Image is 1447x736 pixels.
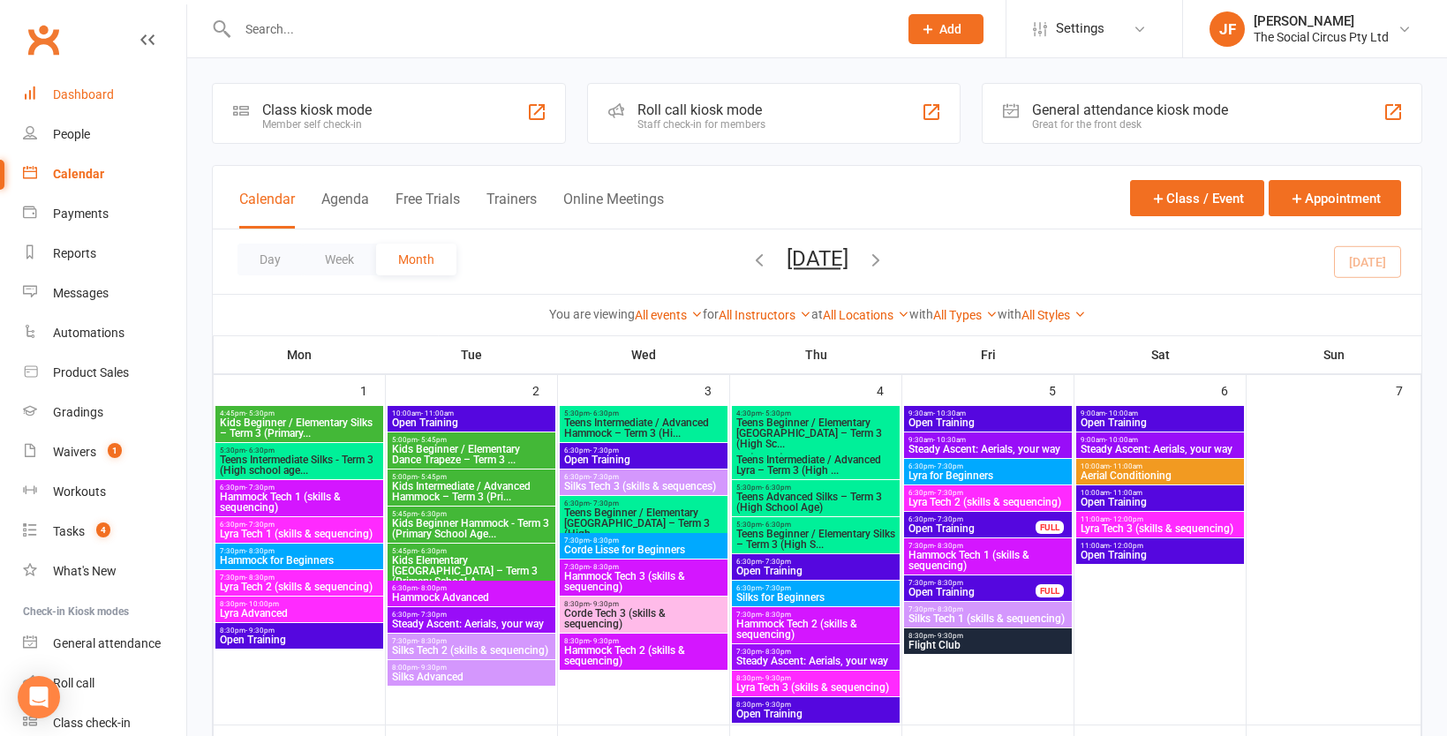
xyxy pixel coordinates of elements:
[53,524,85,538] div: Tasks
[563,600,724,608] span: 8:30pm
[762,558,791,566] span: - 7:30pm
[219,582,380,592] span: Lyra Tech 2 (skills & sequencing)
[219,521,380,529] span: 6:30pm
[396,191,460,229] button: Free Trials
[933,436,966,444] span: - 10:30am
[214,336,386,373] th: Mon
[762,484,791,492] span: - 6:30pm
[262,101,372,118] div: Class kiosk mode
[1036,584,1064,597] div: FULL
[1074,336,1247,373] th: Sat
[735,701,896,709] span: 8:30pm
[563,417,724,439] span: Teens Intermediate / Advanced Hammock – Term 3 (Hi...
[418,510,447,518] span: - 6:30pm
[23,115,186,154] a: People
[908,444,1068,454] span: Steady Ascent: Aerials, your way
[391,645,552,656] span: Silks Tech 2 (skills & sequencing)
[321,191,369,229] button: Agenda
[391,409,552,417] span: 10:00am
[53,564,117,578] div: What's New
[563,499,724,507] span: 6:30pm
[735,584,896,592] span: 6:30pm
[391,637,552,645] span: 7:30pm
[908,632,1068,640] span: 8:30pm
[53,87,114,101] div: Dashboard
[1080,542,1240,550] span: 11:00am
[391,584,552,592] span: 6:30pm
[219,555,380,566] span: Hammock for Beginners
[1036,521,1064,534] div: FULL
[635,308,703,322] a: All events
[563,507,724,539] span: Teens Beginner / Elementary [GEOGRAPHIC_DATA] – Term 3 (High...
[705,375,729,404] div: 3
[877,375,901,404] div: 4
[1032,118,1228,131] div: Great for the front desk
[1080,489,1240,497] span: 10:00am
[908,417,1068,428] span: Open Training
[360,375,385,404] div: 1
[219,635,380,645] span: Open Training
[23,234,186,274] a: Reports
[934,542,963,550] span: - 8:30pm
[908,462,1068,470] span: 6:30pm
[735,484,896,492] span: 5:30pm
[391,672,552,682] span: Silks Advanced
[787,246,848,271] button: [DATE]
[908,587,1036,597] span: Open Training
[219,608,380,619] span: Lyra Advanced
[53,246,96,260] div: Reports
[934,489,963,497] span: - 7:30pm
[532,375,557,404] div: 2
[735,611,896,619] span: 7:30pm
[563,563,724,571] span: 7:30pm
[1080,462,1240,470] span: 10:00am
[908,470,1068,481] span: Lyra for Beginners
[23,393,186,432] a: Gradings
[908,515,1036,523] span: 6:30pm
[53,636,161,650] div: General attendance
[418,637,447,645] span: - 8:30pm
[245,447,275,454] span: - 6:30pm
[1080,550,1240,560] span: Open Training
[245,547,275,555] span: - 8:30pm
[391,518,552,539] span: Kids Beginner Hammock - Term 3 (Primary School Age...
[563,608,724,629] span: Corde Tech 3 (skills & sequencing)
[811,307,823,321] strong: at
[563,481,724,492] span: Silks Tech 3 (skills & sequences)
[23,353,186,393] a: Product Sales
[23,512,186,552] a: Tasks 4
[762,409,791,417] span: - 5:30pm
[391,611,552,619] span: 6:30pm
[1110,462,1142,470] span: - 11:00am
[376,244,456,275] button: Month
[96,522,110,537] span: 4
[735,529,896,550] span: Teens Beginner / Elementary Silks – Term 3 (High S...
[908,497,1068,507] span: Lyra Tech 2 (skills & sequencing)
[762,584,791,592] span: - 7:30pm
[735,619,896,640] span: Hammock Tech 2 (skills & sequencing)
[219,492,380,513] span: Hammock Tech 1 (skills & sequencing)
[53,676,94,690] div: Roll call
[1056,9,1104,49] span: Settings
[934,632,963,640] span: - 9:30pm
[735,682,896,693] span: Lyra Tech 3 (skills & sequencing)
[232,17,886,41] input: Search...
[902,336,1074,373] th: Fri
[21,18,65,62] a: Clubworx
[1080,436,1240,444] span: 9:00am
[418,436,447,444] span: - 5:45pm
[590,637,619,645] span: - 9:30pm
[563,544,724,555] span: Corde Lisse for Beginners
[219,417,380,439] span: Kids Beginner / Elementary Silks – Term 3 (Primary...
[590,473,619,481] span: - 7:30pm
[934,605,963,613] span: - 8:30pm
[735,521,896,529] span: 5:30pm
[1396,375,1421,404] div: 7
[590,499,619,507] span: - 7:30pm
[719,308,811,322] a: All Instructors
[939,22,961,36] span: Add
[735,592,896,603] span: Silks for Beginners
[590,409,619,417] span: - 6:30pm
[735,648,896,656] span: 7:30pm
[108,443,122,458] span: 1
